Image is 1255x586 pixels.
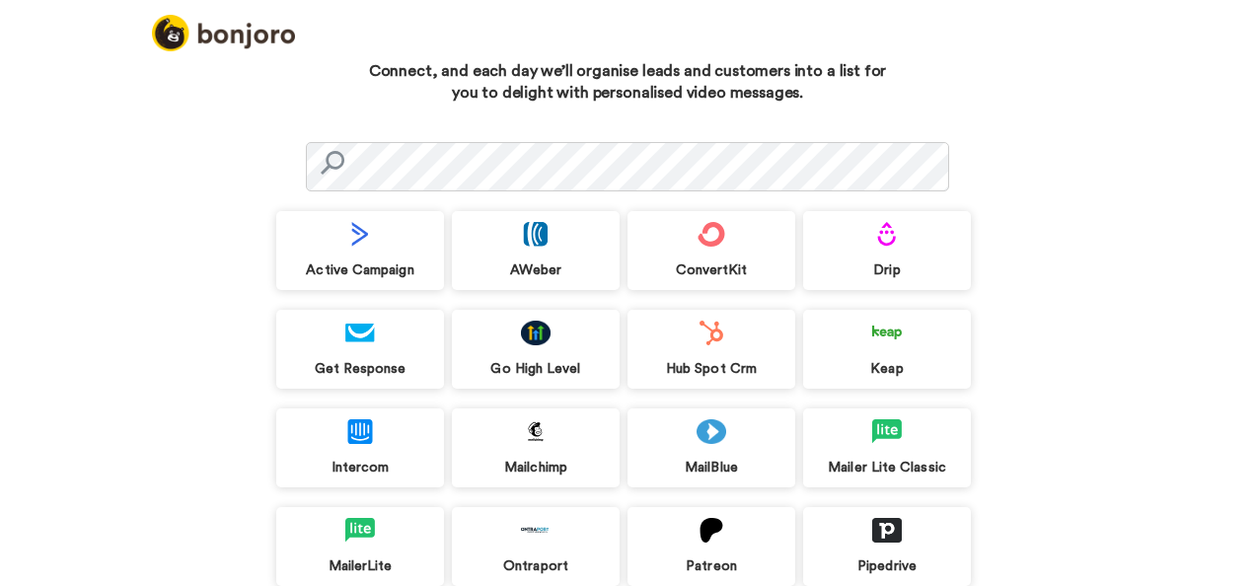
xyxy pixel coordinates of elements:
[872,321,902,345] img: logo_keap.svg
[276,557,444,575] div: MailerLite
[627,261,795,279] div: ConvertKit
[345,419,375,444] img: logo_intercom.svg
[872,222,902,247] img: logo_drip.svg
[697,419,726,444] img: logo_mailblue.png
[276,459,444,476] div: Intercom
[521,222,551,247] img: logo_aweber.svg
[521,518,551,543] img: logo_ontraport.svg
[697,518,726,543] img: logo_patreon.svg
[803,360,971,378] div: Keap
[803,459,971,476] div: Mailer Lite Classic
[521,321,551,345] img: logo_gohighlevel.png
[627,557,795,575] div: Patreon
[803,557,971,575] div: Pipedrive
[276,360,444,378] div: Get Response
[452,557,620,575] div: Ontraport
[452,459,620,476] div: Mailchimp
[360,60,895,106] p: Connect, and each day we’ll organise leads and customers into a list for you to delight with pers...
[627,459,795,476] div: MailBlue
[803,261,971,279] div: Drip
[872,419,902,444] img: logo_mailerlite.svg
[152,15,295,51] img: logo_full.png
[276,261,444,279] div: Active Campaign
[697,222,726,247] img: logo_convertkit.svg
[345,518,375,543] img: logo_mailerlite.svg
[452,360,620,378] div: Go High Level
[321,151,344,175] img: search.svg
[345,321,375,345] img: logo_getresponse.svg
[345,222,375,247] img: logo_activecampaign.svg
[627,360,795,378] div: Hub Spot Crm
[452,261,620,279] div: AWeber
[697,321,726,345] img: logo_hubspot.svg
[521,419,551,444] img: logo_mailchimp.svg
[872,518,902,543] img: logo_pipedrive.png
